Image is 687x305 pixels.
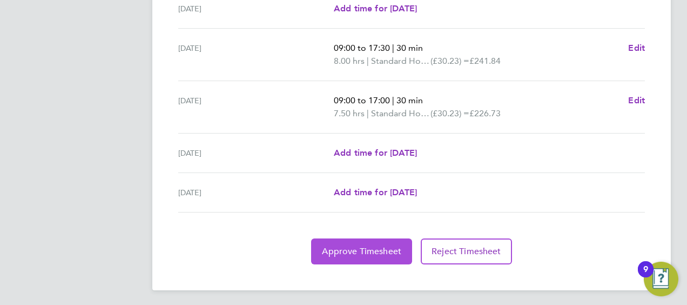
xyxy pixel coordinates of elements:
[178,147,334,160] div: [DATE]
[311,238,412,264] button: Approve Timesheet
[469,56,501,66] span: £241.84
[334,43,390,53] span: 09:00 to 17:30
[396,95,423,105] span: 30 min
[178,2,334,15] div: [DATE]
[334,95,390,105] span: 09:00 to 17:00
[628,95,645,105] span: Edit
[469,108,501,118] span: £226.73
[334,147,417,160] a: Add time for [DATE]
[430,108,469,118] span: (£30.23) =
[334,108,365,118] span: 7.50 hrs
[334,56,365,66] span: 8.00 hrs
[178,186,334,199] div: [DATE]
[432,246,501,257] span: Reject Timesheet
[644,262,678,296] button: Open Resource Center, 9 new notifications
[371,55,430,68] span: Standard Hourly
[396,43,423,53] span: 30 min
[367,108,369,118] span: |
[367,56,369,66] span: |
[643,269,648,283] div: 9
[421,238,512,264] button: Reject Timesheet
[628,94,645,107] a: Edit
[430,56,469,66] span: (£30.23) =
[628,42,645,55] a: Edit
[392,43,394,53] span: |
[322,246,401,257] span: Approve Timesheet
[334,148,417,158] span: Add time for [DATE]
[334,186,417,199] a: Add time for [DATE]
[334,187,417,197] span: Add time for [DATE]
[392,95,394,105] span: |
[178,94,334,120] div: [DATE]
[334,3,417,14] span: Add time for [DATE]
[628,43,645,53] span: Edit
[334,2,417,15] a: Add time for [DATE]
[178,42,334,68] div: [DATE]
[371,107,430,120] span: Standard Hourly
